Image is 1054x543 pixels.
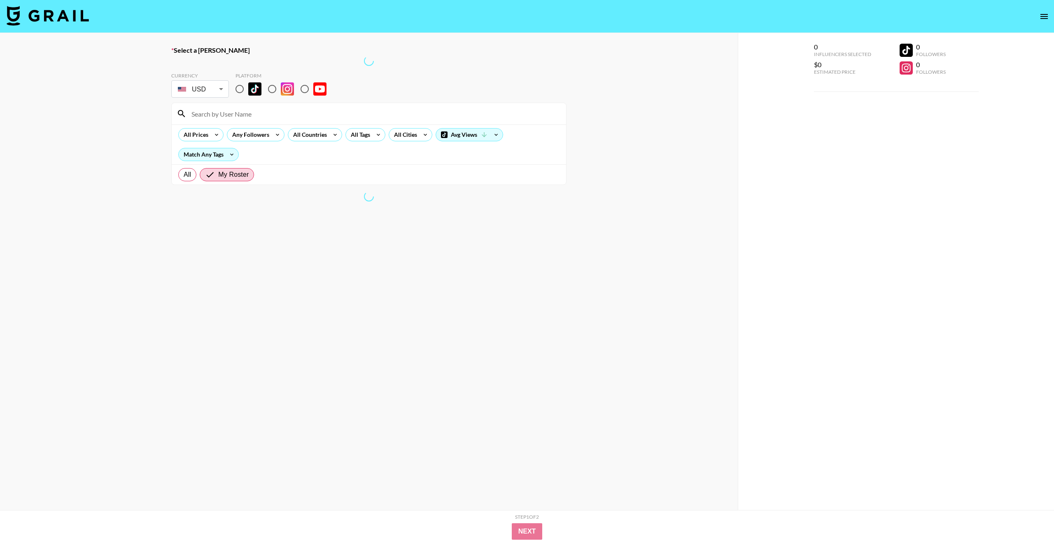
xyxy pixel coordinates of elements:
span: Refreshing lists, bookers, clients, countries, tags, cities, talent, talent, talent... [363,191,374,202]
div: Platform [236,73,333,79]
span: My Roster [218,170,249,180]
div: Followers [916,51,946,57]
img: TikTok [248,82,261,96]
div: USD [173,82,227,96]
div: All Tags [346,129,372,141]
div: Currency [171,73,229,79]
div: Avg Views [436,129,503,141]
div: 0 [814,43,871,51]
span: Refreshing lists, bookers, clients, countries, tags, cities, talent, talent, talent... [363,55,374,66]
div: $0 [814,61,871,69]
img: Instagram [281,82,294,96]
img: Grail Talent [7,6,89,26]
div: All Cities [389,129,419,141]
div: Match Any Tags [179,148,238,161]
button: Next [512,523,543,540]
div: 0 [916,43,946,51]
div: All Countries [288,129,329,141]
div: Influencers Selected [814,51,871,57]
button: open drawer [1036,8,1052,25]
div: Estimated Price [814,69,871,75]
span: All [184,170,191,180]
div: Step 1 of 2 [515,514,539,520]
img: YouTube [313,82,326,96]
div: All Prices [179,129,210,141]
label: Select a [PERSON_NAME] [171,46,567,54]
div: Any Followers [227,129,271,141]
input: Search by User Name [187,107,561,120]
div: Followers [916,69,946,75]
div: 0 [916,61,946,69]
